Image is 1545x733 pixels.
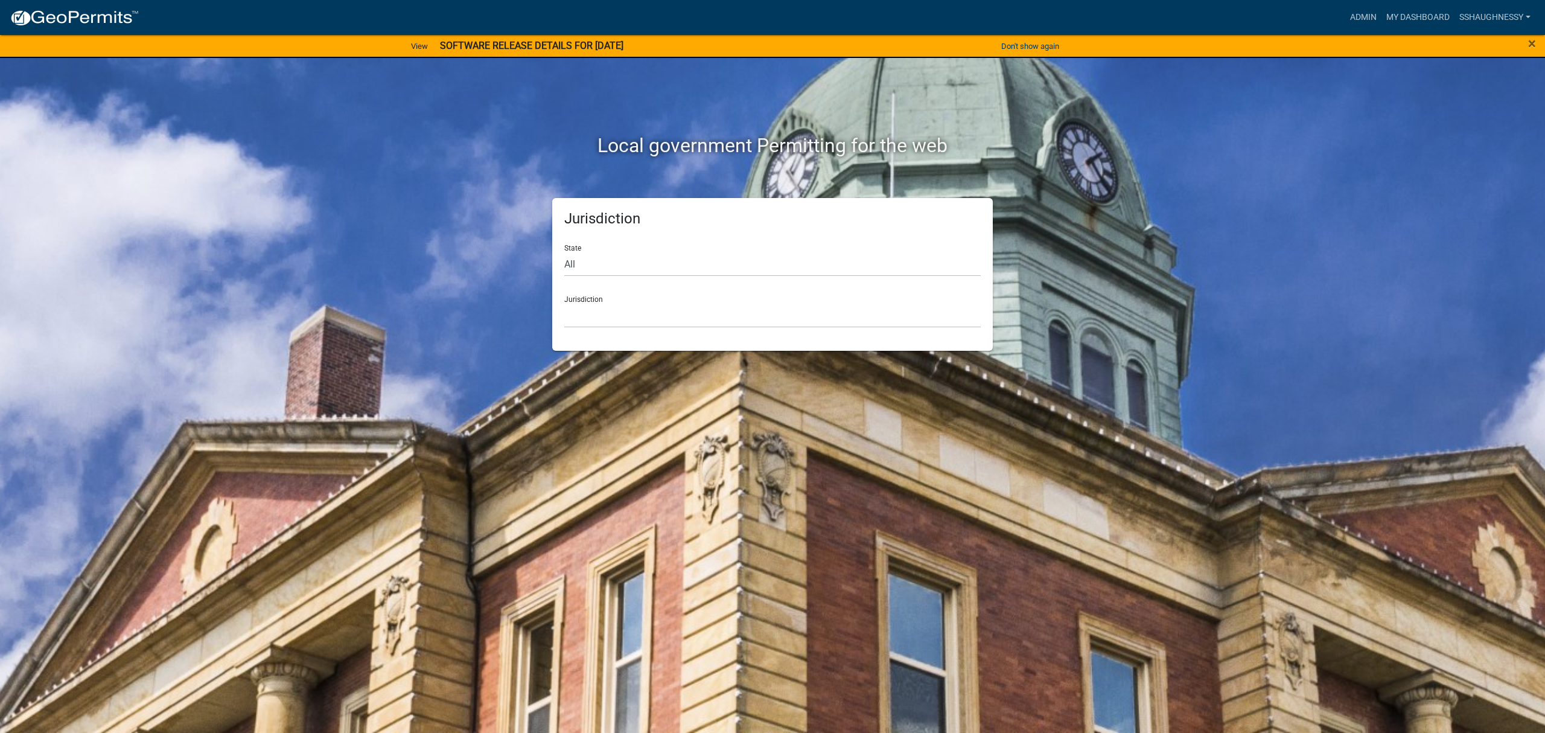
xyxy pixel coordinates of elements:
[1528,35,1536,52] span: ×
[1454,6,1535,29] a: sshaughnessy
[564,210,981,228] h5: Jurisdiction
[996,36,1064,56] button: Don't show again
[438,134,1107,157] h2: Local government Permitting for the web
[406,36,433,56] a: View
[1345,6,1381,29] a: Admin
[1528,36,1536,51] button: Close
[440,40,623,51] strong: SOFTWARE RELEASE DETAILS FOR [DATE]
[1381,6,1454,29] a: My Dashboard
